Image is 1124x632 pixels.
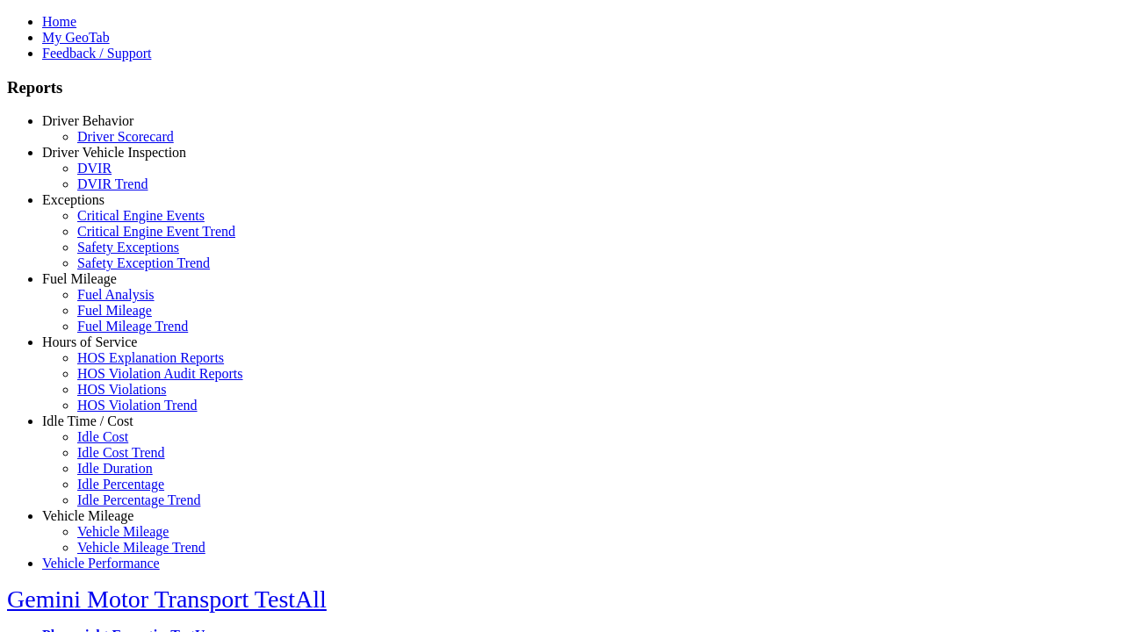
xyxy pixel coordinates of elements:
[77,398,198,413] a: HOS Violation Trend
[77,366,243,381] a: HOS Violation Audit Reports
[77,255,210,270] a: Safety Exception Trend
[42,14,76,29] a: Home
[77,319,188,334] a: Fuel Mileage Trend
[77,224,235,239] a: Critical Engine Event Trend
[77,287,155,302] a: Fuel Analysis
[42,271,117,286] a: Fuel Mileage
[77,303,152,318] a: Fuel Mileage
[42,413,133,428] a: Idle Time / Cost
[77,382,166,397] a: HOS Violations
[7,78,1117,97] h3: Reports
[77,477,164,492] a: Idle Percentage
[42,113,133,128] a: Driver Behavior
[77,461,153,476] a: Idle Duration
[77,429,128,444] a: Idle Cost
[77,129,174,144] a: Driver Scorecard
[77,240,179,255] a: Safety Exceptions
[42,556,160,571] a: Vehicle Performance
[77,350,224,365] a: HOS Explanation Reports
[77,524,169,539] a: Vehicle Mileage
[42,145,186,160] a: Driver Vehicle Inspection
[77,492,200,507] a: Idle Percentage Trend
[7,585,327,613] a: Gemini Motor Transport TestAll
[42,46,151,61] a: Feedback / Support
[77,161,112,176] a: DVIR
[77,540,205,555] a: Vehicle Mileage Trend
[42,192,104,207] a: Exceptions
[77,445,165,460] a: Idle Cost Trend
[42,508,133,523] a: Vehicle Mileage
[42,334,137,349] a: Hours of Service
[42,30,110,45] a: My GeoTab
[77,176,148,191] a: DVIR Trend
[77,208,205,223] a: Critical Engine Events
